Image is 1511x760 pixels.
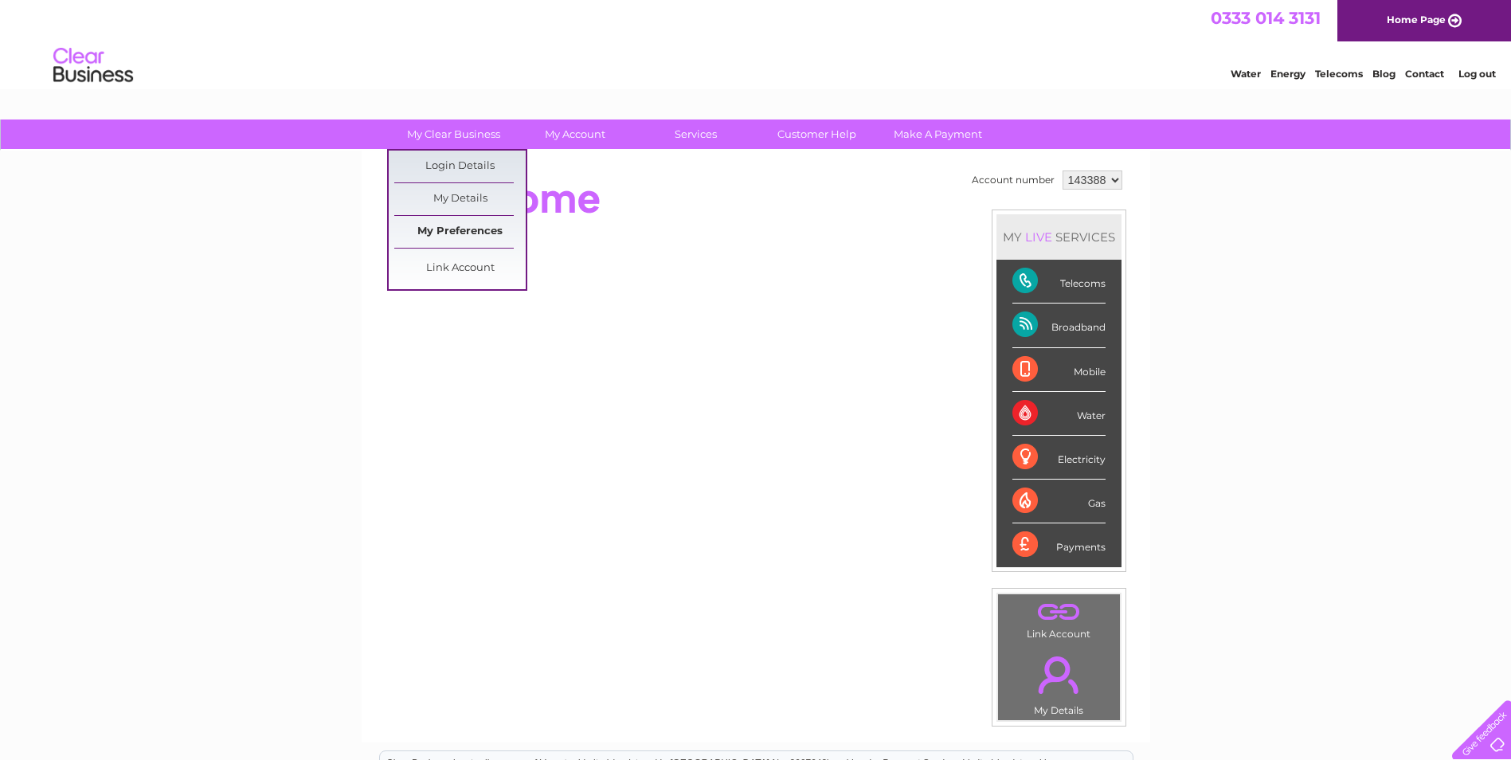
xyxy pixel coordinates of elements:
[1012,523,1106,566] div: Payments
[394,183,526,215] a: My Details
[1315,68,1363,80] a: Telecoms
[996,214,1122,260] div: MY SERVICES
[1405,68,1444,80] a: Contact
[1012,436,1106,480] div: Electricity
[1002,647,1116,703] a: .
[394,151,526,182] a: Login Details
[872,119,1004,149] a: Make A Payment
[1012,348,1106,392] div: Mobile
[1012,260,1106,304] div: Telecoms
[1002,598,1116,626] a: .
[997,643,1121,721] td: My Details
[1211,8,1321,28] a: 0333 014 3131
[388,119,519,149] a: My Clear Business
[1270,68,1305,80] a: Energy
[509,119,640,149] a: My Account
[394,253,526,284] a: Link Account
[1231,68,1261,80] a: Water
[53,41,134,90] img: logo.png
[1458,68,1496,80] a: Log out
[380,9,1133,77] div: Clear Business is a trading name of Verastar Limited (registered in [GEOGRAPHIC_DATA] No. 3667643...
[1372,68,1396,80] a: Blog
[1012,304,1106,347] div: Broadband
[1012,480,1106,523] div: Gas
[1012,392,1106,436] div: Water
[630,119,761,149] a: Services
[997,594,1121,644] td: Link Account
[1022,229,1055,245] div: LIVE
[968,166,1059,194] td: Account number
[394,216,526,248] a: My Preferences
[751,119,883,149] a: Customer Help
